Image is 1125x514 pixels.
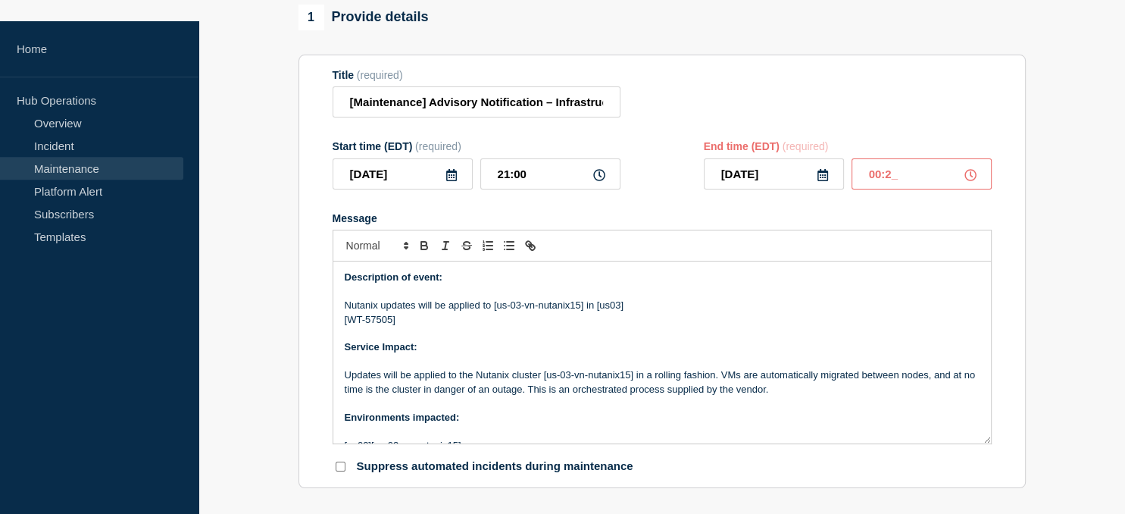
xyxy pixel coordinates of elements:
[456,237,477,255] button: Toggle strikethrough text
[333,86,620,118] input: Title
[298,5,429,30] div: Provide details
[357,69,403,81] span: (required)
[414,237,435,255] button: Toggle bold text
[345,313,980,327] p: [WT-57505]
[333,158,473,190] input: YYYY-MM-DD
[357,459,633,474] p: Suppress automated incidents during maintenance
[333,212,992,224] div: Message
[477,237,498,255] button: Toggle ordered list
[498,237,520,255] button: Toggle bulleted list
[345,341,417,353] strong: Service Impact:
[704,158,844,190] input: YYYY-MM-DD
[333,262,991,443] div: Message
[783,140,829,152] span: (required)
[704,140,992,152] div: End time (EDT)
[345,271,442,283] strong: Description of event:
[480,158,620,190] input: HH:MM
[333,69,620,81] div: Title
[345,412,460,423] strong: Environments impacted:
[339,237,414,255] span: Font size
[435,237,456,255] button: Toggle italic text
[415,140,461,152] span: (required)
[345,368,980,396] p: Updates will be applied to the Nutanix cluster [us-03-vn-nutanix15] in a rolling fashion. VMs are...
[333,140,620,152] div: Start time (EDT)
[298,5,324,30] span: 1
[345,439,980,453] p: [us03][us-03-vn-nutanix15]
[336,462,345,472] input: Suppress automated incidents during maintenance
[852,158,992,190] input: HH:MM
[345,299,980,312] p: Nutanix updates will be applied to [us-03-vn-nutanix15] in [us03]
[520,237,541,255] button: Toggle link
